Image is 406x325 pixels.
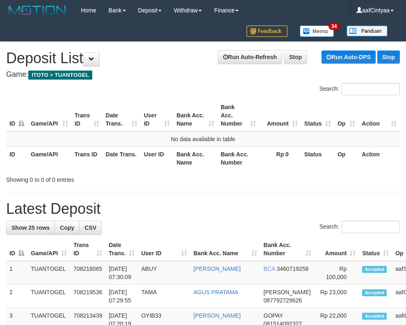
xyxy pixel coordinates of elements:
th: Rp 0 [259,146,301,170]
th: Status: activate to sort column ascending [301,100,334,131]
th: Bank Acc. Number: activate to sort column ascending [260,238,315,261]
th: Bank Acc. Number: activate to sort column ascending [217,100,259,131]
th: Op [334,146,358,170]
span: Copy 3460719258 to clipboard [276,265,308,272]
span: Copy 087792729626 to clipboard [264,297,302,304]
td: [DATE] 07:30:09 [105,261,138,285]
img: MOTION_logo.png [6,4,68,16]
th: User ID [141,146,173,170]
th: Bank Acc. Name: activate to sort column ascending [190,238,260,261]
a: Show 25 rows [6,221,55,235]
span: Accepted [362,289,387,296]
span: GOPAY [264,312,283,319]
th: Status: activate to sort column ascending [359,238,392,261]
a: Copy [55,221,80,235]
th: Game/API: activate to sort column ascending [27,238,70,261]
span: [PERSON_NAME] [264,289,311,295]
label: Search: [319,221,400,233]
span: Accepted [362,266,387,273]
td: 1 [6,261,27,285]
a: Run Auto-DPS [322,50,376,64]
a: Run Auto-Refresh [218,50,282,64]
a: 34 [294,21,340,41]
th: Action: activate to sort column ascending [358,100,400,131]
th: Op: activate to sort column ascending [334,100,358,131]
input: Search: [342,221,400,233]
img: Feedback.jpg [246,25,287,37]
th: Amount: activate to sort column ascending [259,100,301,131]
h4: Game: [6,71,400,79]
span: CSV [84,224,96,231]
a: Stop [284,50,307,64]
a: AGUS PRATAMA [194,289,238,295]
th: Bank Acc. Name: activate to sort column ascending [173,100,217,131]
td: 708218065 [70,261,105,285]
span: Accepted [362,313,387,320]
td: No data available in table [6,131,400,147]
td: ABUY [138,261,190,285]
th: Trans ID [71,146,103,170]
th: Status [301,146,334,170]
h1: Latest Deposit [6,201,400,217]
th: Bank Acc. Name [173,146,217,170]
input: Search: [342,83,400,95]
td: TUANTOGEL [27,285,70,308]
th: Action [358,146,400,170]
th: Trans ID: activate to sort column ascending [71,100,103,131]
th: User ID: activate to sort column ascending [141,100,173,131]
td: Rp 23,000 [315,285,359,308]
span: Show 25 rows [11,224,50,231]
span: 34 [328,23,340,30]
th: Game/API [27,146,71,170]
label: Search: [319,83,400,95]
h1: Deposit List [6,50,400,66]
th: Date Trans. [103,146,141,170]
td: [DATE] 07:29:55 [105,285,138,308]
img: Button%20Memo.svg [300,25,334,37]
td: TAMA [138,285,190,308]
th: ID [6,146,27,170]
span: ITOTO > TUANTOGEL [28,71,92,80]
span: BCA [264,265,275,272]
a: [PERSON_NAME] [194,265,241,272]
th: Trans ID: activate to sort column ascending [70,238,105,261]
img: panduan.png [347,25,388,37]
div: Showing 0 to 0 of 0 entries [6,172,163,184]
td: Rp 100,000 [315,261,359,285]
th: ID: activate to sort column descending [6,100,27,131]
th: ID: activate to sort column descending [6,238,27,261]
span: Copy [60,224,74,231]
td: 708219536 [70,285,105,308]
a: [PERSON_NAME] [194,312,241,319]
th: User ID: activate to sort column ascending [138,238,190,261]
th: Bank Acc. Number [217,146,259,170]
td: TUANTOGEL [27,261,70,285]
a: CSV [79,221,102,235]
td: 2 [6,285,27,308]
th: Date Trans.: activate to sort column ascending [105,238,138,261]
a: Stop [377,50,400,64]
th: Game/API: activate to sort column ascending [27,100,71,131]
th: Date Trans.: activate to sort column ascending [103,100,141,131]
th: Amount: activate to sort column ascending [315,238,359,261]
